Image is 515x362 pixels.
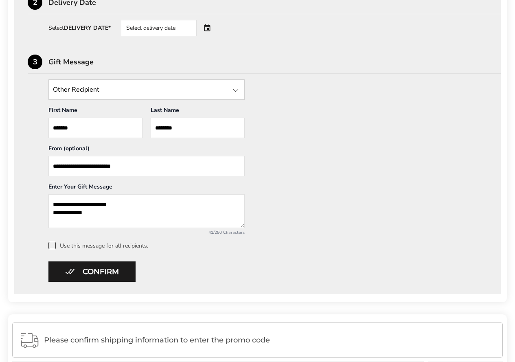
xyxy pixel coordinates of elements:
input: State [48,79,245,100]
div: First Name [48,106,142,118]
strong: DELIVERY DATE* [64,24,111,32]
div: 41/250 Characters [48,230,245,235]
input: Last Name [151,118,245,138]
span: Please confirm shipping information to enter the promo code [44,336,495,344]
div: From (optional) [48,145,245,156]
div: Gift Message [48,58,501,66]
input: From [48,156,245,176]
textarea: Add a message [48,194,245,228]
label: Use this message for all recipients. [48,242,487,249]
div: 3 [28,55,42,69]
div: Select delivery date [121,20,197,36]
input: First Name [48,118,142,138]
button: Confirm button [48,261,136,282]
div: Enter Your Gift Message [48,183,245,194]
div: Select [48,25,111,31]
div: Last Name [151,106,245,118]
